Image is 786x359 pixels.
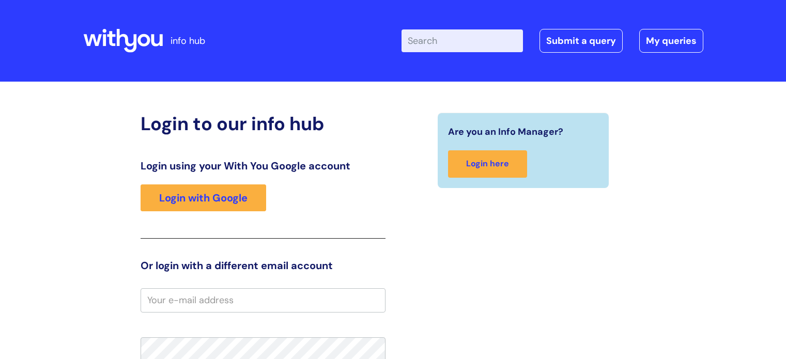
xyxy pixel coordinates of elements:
[540,29,623,53] a: Submit a query
[141,259,386,272] h3: Or login with a different email account
[639,29,703,53] a: My queries
[141,113,386,135] h2: Login to our info hub
[448,123,563,140] span: Are you an Info Manager?
[141,160,386,172] h3: Login using your With You Google account
[448,150,527,178] a: Login here
[402,29,523,52] input: Search
[171,33,205,49] p: info hub
[141,288,386,312] input: Your e-mail address
[141,184,266,211] a: Login with Google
